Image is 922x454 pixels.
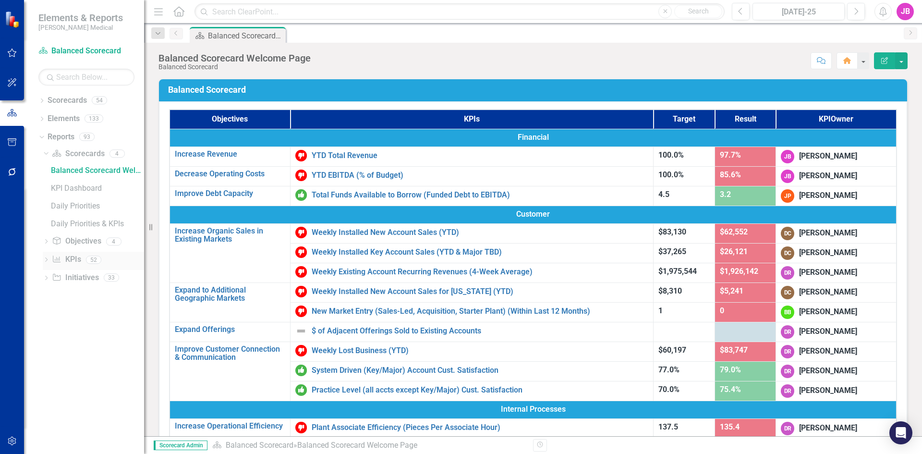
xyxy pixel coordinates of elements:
td: Double-Click to Edit Right Click for Context Menu [290,166,653,186]
div: DC [781,286,794,299]
td: Double-Click to Edit [776,243,897,263]
a: Weekly Installed Key Account Sales (YTD & Major TBD) [312,248,648,257]
a: Weekly Existing Account Recurring Revenues (4-Week Average) [312,268,648,276]
td: Double-Click to Edit [776,186,897,206]
span: $26,121 [720,247,748,256]
div: [PERSON_NAME] [799,287,857,298]
td: Double-Click to Edit Right Click for Context Menu [170,186,290,206]
a: Improve Customer Connection & Communication [175,345,285,362]
img: ClearPoint Strategy [5,11,22,28]
td: Double-Click to Edit Right Click for Context Menu [290,302,653,322]
div: DC [781,227,794,240]
td: Double-Click to Edit Right Click for Context Menu [170,342,290,401]
span: $1,926,142 [720,267,758,276]
td: Double-Click to Edit Right Click for Context Menu [290,263,653,282]
div: [PERSON_NAME] [799,228,857,239]
div: DR [781,325,794,339]
a: New Market Entry (Sales-Led, Acquisition, Starter Plant) (Within Last 12 Months) [312,307,648,316]
div: [PERSON_NAME] [799,326,857,337]
td: Double-Click to Edit [776,361,897,381]
div: » [212,440,526,451]
a: $ of Adjacent Offerings Sold to Existing Accounts [312,327,648,335]
input: Search Below... [38,69,134,86]
span: Financial [175,132,891,143]
div: [PERSON_NAME] [799,366,857,377]
td: Double-Click to Edit Right Click for Context Menu [290,361,653,381]
img: On or Above Target [295,365,307,376]
td: Double-Click to Edit [776,263,897,282]
span: $83,747 [720,345,748,355]
a: YTD EBITDA (% of Budget) [312,171,648,180]
span: $37,265 [658,247,686,256]
a: KPI Dashboard [49,180,144,196]
td: Double-Click to Edit Right Click for Context Menu [170,322,290,342]
span: $8,310 [658,286,682,295]
td: Double-Click to Edit [776,282,897,302]
div: KPI Dashboard [51,184,144,193]
div: DR [781,422,794,435]
a: Increase Revenue [175,150,285,159]
td: Double-Click to Edit [776,223,897,243]
span: 97.7% [720,150,741,160]
td: Double-Click to Edit Right Click for Context Menu [290,381,653,401]
a: Weekly Lost Business (YTD) [312,346,648,355]
img: Below Target [295,150,307,161]
td: Double-Click to Edit Right Click for Context Menu [290,243,653,263]
div: 33 [104,274,119,282]
span: $1,975,544 [658,267,697,276]
td: Double-Click to Edit Right Click for Context Menu [170,166,290,186]
a: Improve Debt Capacity [175,189,285,198]
a: Daily Priorities & KPIs [49,216,144,231]
div: [PERSON_NAME] [799,151,857,162]
img: Below Target [295,266,307,278]
div: 4 [106,237,121,245]
a: Scorecards [52,148,104,160]
a: Balanced Scorecard [226,441,293,450]
span: 70.0% [658,385,679,394]
a: Increase Organic Sales in Existing Markets [175,227,285,244]
div: BB [781,306,794,319]
span: Search [688,7,709,15]
a: Scorecards [48,95,87,106]
td: Double-Click to Edit Right Click for Context Menu [290,223,653,243]
div: 93 [79,133,95,141]
a: Expand to Additional Geographic Markets [175,286,285,303]
div: [PERSON_NAME] [799,385,857,396]
a: Plant Associate Efficiency (Pieces Per Associate Hour) [312,423,648,432]
span: 4.5 [658,190,669,199]
td: Double-Click to Edit [776,381,897,401]
td: Double-Click to Edit Right Click for Context Menu [290,186,653,206]
img: Below Target [295,170,307,181]
button: [DATE]-25 [752,3,845,20]
a: Objectives [52,236,101,247]
div: Balanced Scorecard Welcome Page [51,166,144,175]
div: Daily Priorities & KPIs [51,220,144,228]
img: Below Target [295,422,307,433]
a: Reports [48,132,74,143]
a: Elements [48,113,80,124]
img: Not Defined [295,325,307,337]
span: 75.4% [720,385,741,394]
td: Double-Click to Edit [776,166,897,186]
div: [PERSON_NAME] [799,247,857,258]
div: DR [781,266,794,280]
span: 85.6% [720,170,741,179]
span: Customer [175,209,891,220]
div: DR [781,345,794,358]
span: $5,241 [720,286,743,295]
span: 1 [658,306,663,315]
div: DC [781,246,794,260]
span: Elements & Reports [38,12,123,24]
td: Double-Click to Edit Right Click for Context Menu [290,322,653,342]
a: Expand Offerings [175,325,285,334]
div: Daily Priorities [51,202,144,210]
span: Internal Processes [175,404,891,415]
div: [DATE]-25 [756,6,841,18]
img: Below Target [295,227,307,238]
div: [PERSON_NAME] [799,171,857,182]
td: Double-Click to Edit [776,322,897,342]
img: On or Above Target [295,384,307,396]
input: Search ClearPoint... [194,3,725,20]
div: DR [781,365,794,378]
a: Balanced Scorecard Welcome Page [49,162,144,178]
